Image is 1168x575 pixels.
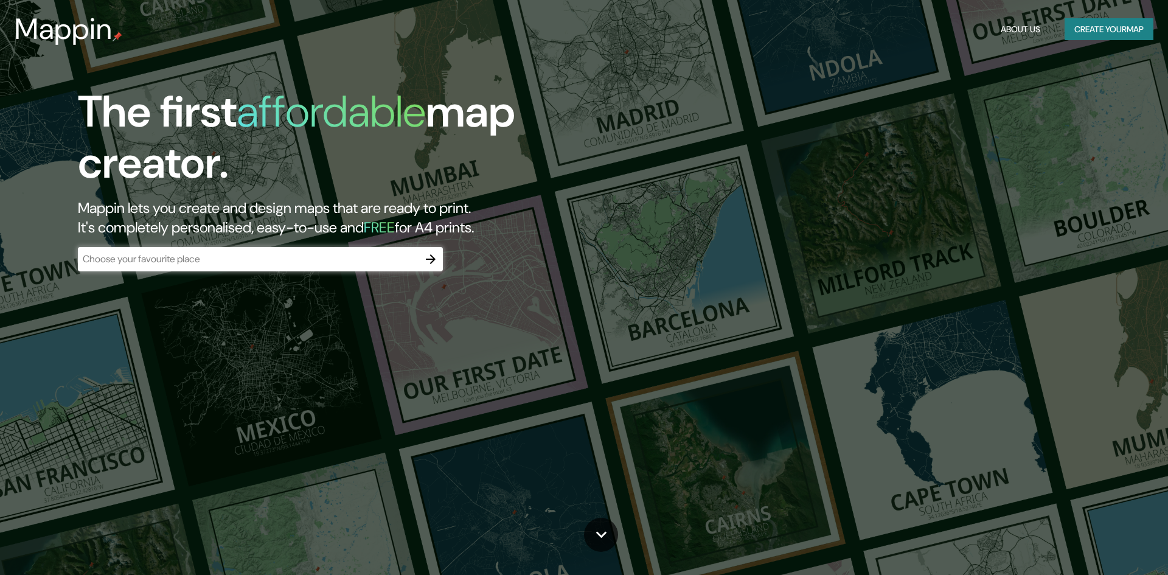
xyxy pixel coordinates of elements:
h5: FREE [364,218,395,237]
button: About Us [996,18,1045,41]
input: Choose your favourite place [78,252,419,266]
h2: Mappin lets you create and design maps that are ready to print. It's completely personalised, eas... [78,198,662,237]
iframe: Help widget launcher [1060,528,1155,562]
h3: Mappin [15,12,113,46]
img: mappin-pin [113,32,122,41]
h1: The first map creator. [78,86,662,198]
button: Create yourmap [1065,18,1153,41]
h1: affordable [237,83,426,140]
